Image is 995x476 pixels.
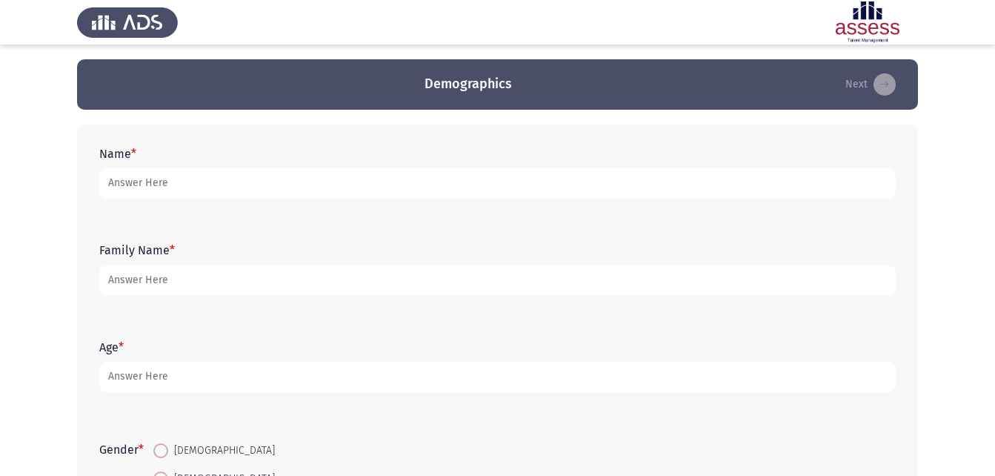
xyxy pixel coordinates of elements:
button: load next page [841,73,900,96]
input: add answer text [99,265,896,296]
input: add answer text [99,362,896,392]
img: Assessment logo of Assessment En (Focus & 16PD) [817,1,918,43]
label: Name [99,147,136,161]
h3: Demographics [425,75,512,93]
label: Age [99,340,124,354]
input: add answer text [99,168,896,199]
label: Family Name [99,243,175,257]
img: Assess Talent Management logo [77,1,178,43]
span: [DEMOGRAPHIC_DATA] [168,442,275,460]
label: Gender [99,443,144,457]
